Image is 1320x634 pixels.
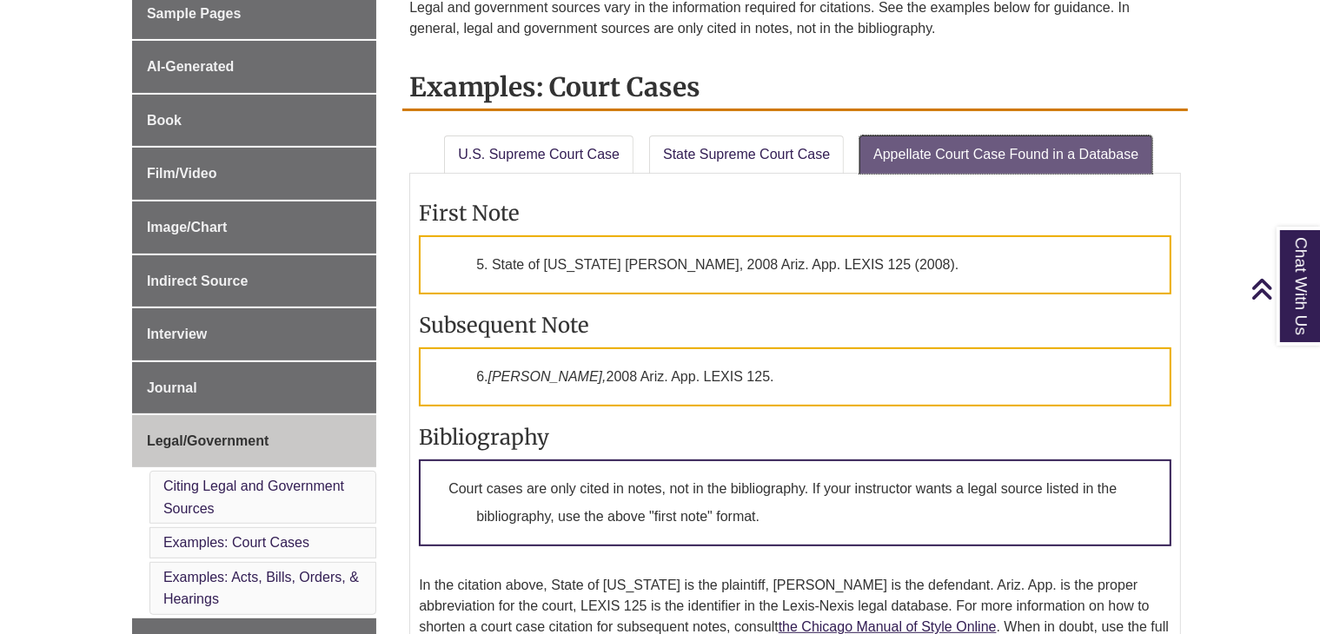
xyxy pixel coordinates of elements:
a: Image/Chart [132,201,376,254]
a: AI-Generated [132,41,376,93]
p: Court cases are only cited in notes, not in the bibliography. If your instructor wants a legal so... [419,459,1171,546]
h3: First Note [419,200,1171,227]
a: Interview [132,308,376,360]
span: Sample Pages [147,6,242,21]
h3: Bibliography [419,424,1171,451]
a: the Chicago Manual of Style Online [779,619,997,634]
span: Indirect Source [147,274,248,288]
span: Legal/Government [147,433,269,448]
a: Journal [132,362,376,414]
h2: Examples: Court Cases [402,65,1188,111]
a: State Supreme Court Case [649,135,844,174]
span: Journal [147,380,197,395]
span: Interview [147,327,207,341]
a: Examples: Acts, Bills, Orders, & Hearings [163,570,359,607]
a: Back to Top [1250,277,1316,300]
a: Appellate Court Case Found in a Database [859,135,1152,174]
a: Book [132,95,376,147]
a: Indirect Source [132,255,376,307]
p: 6. 2008 Ariz. App. LEXIS 125. [419,347,1171,406]
em: [PERSON_NAME], [488,369,607,384]
span: Book [147,113,182,128]
span: Image/Chart [147,220,227,234]
a: Citing Legal and Government Sources [163,479,344,516]
p: 5. State of [US_STATE] [PERSON_NAME], 2008 Ariz. App. LEXIS 125 (2008). [419,235,1171,294]
a: Film/Video [132,148,376,200]
h3: Subsequent Note [419,312,1171,339]
span: Film/Video [147,166,217,181]
span: AI-Generated [147,59,234,74]
a: Legal/Government [132,415,376,467]
a: U.S. Supreme Court Case [444,135,633,174]
a: Examples: Court Cases [163,535,309,550]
